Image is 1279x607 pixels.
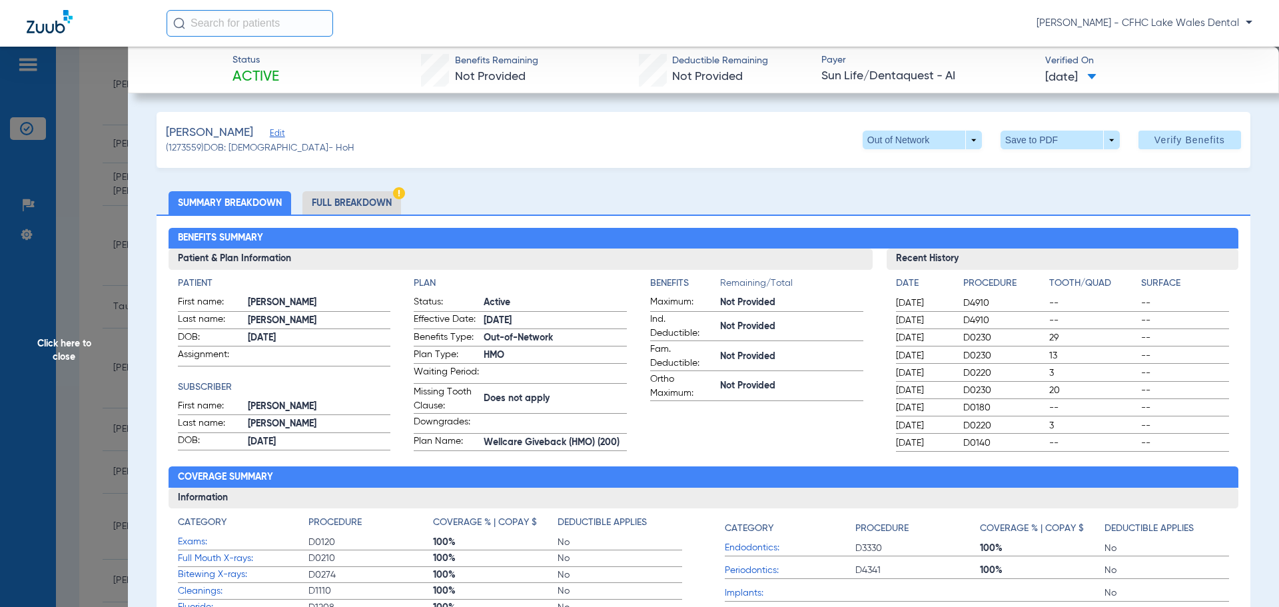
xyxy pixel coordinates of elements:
[963,277,1045,295] app-breakdown-title: Procedure
[414,365,479,383] span: Waiting Period:
[248,400,391,414] span: [PERSON_NAME]
[455,54,538,68] span: Benefits Remaining
[178,584,308,598] span: Cleanings:
[1001,131,1120,149] button: Save to PDF
[855,516,980,540] app-breakdown-title: Procedure
[720,296,863,310] span: Not Provided
[178,277,391,291] app-breakdown-title: Patient
[821,53,1034,67] span: Payer
[896,349,952,362] span: [DATE]
[558,516,682,534] app-breakdown-title: Deductible Applies
[232,53,279,67] span: Status
[1141,384,1229,397] span: --
[414,295,479,311] span: Status:
[963,419,1045,432] span: D0220
[1104,586,1229,600] span: No
[963,384,1045,397] span: D0230
[1049,314,1137,327] span: --
[558,584,682,598] span: No
[863,131,982,149] button: Out of Network
[248,314,391,328] span: [PERSON_NAME]
[650,312,715,340] span: Ind. Deductible:
[896,384,952,397] span: [DATE]
[169,466,1239,488] h2: Coverage Summary
[1049,277,1137,295] app-breakdown-title: Tooth/Quad
[1141,297,1229,310] span: --
[963,436,1045,450] span: D0140
[178,312,243,328] span: Last name:
[455,71,526,83] span: Not Provided
[896,436,952,450] span: [DATE]
[963,277,1045,291] h4: Procedure
[302,191,401,215] li: Full Breakdown
[672,54,768,68] span: Deductible Remaining
[896,277,952,291] h4: Date
[855,522,909,536] h4: Procedure
[308,584,433,598] span: D1110
[558,552,682,565] span: No
[1141,277,1229,295] app-breakdown-title: Surface
[1037,17,1252,30] span: [PERSON_NAME] - CFHC Lake Wales Dental
[1104,516,1229,540] app-breakdown-title: Deductible Applies
[650,295,715,311] span: Maximum:
[484,348,627,362] span: HMO
[896,297,952,310] span: [DATE]
[650,342,715,370] span: Fam. Deductible:
[27,10,73,33] img: Zuub Logo
[169,249,873,270] h3: Patient & Plan Information
[855,564,980,577] span: D4341
[178,295,243,311] span: First name:
[963,401,1045,414] span: D0180
[1049,401,1137,414] span: --
[725,541,855,555] span: Endodontics:
[1141,331,1229,344] span: --
[1138,131,1241,149] button: Verify Benefits
[178,516,226,530] h4: Category
[1141,401,1229,414] span: --
[887,249,1239,270] h3: Recent History
[980,522,1084,536] h4: Coverage % | Copay $
[855,542,980,555] span: D3330
[1104,522,1194,536] h4: Deductible Applies
[308,516,433,534] app-breakdown-title: Procedure
[1154,135,1225,145] span: Verify Benefits
[433,516,537,530] h4: Coverage % | Copay $
[248,435,391,449] span: [DATE]
[484,392,627,406] span: Does not apply
[1104,542,1229,555] span: No
[1141,419,1229,432] span: --
[963,366,1045,380] span: D0220
[414,434,479,450] span: Plan Name:
[1141,277,1229,291] h4: Surface
[169,488,1239,509] h3: Information
[414,385,479,413] span: Missing Tooth Clause:
[178,416,243,432] span: Last name:
[1049,419,1137,432] span: 3
[650,372,715,400] span: Ortho Maximum:
[1104,564,1229,577] span: No
[270,129,282,141] span: Edit
[672,71,743,83] span: Not Provided
[178,568,308,582] span: Bitewing X-rays:
[166,125,253,141] span: [PERSON_NAME]
[308,552,433,565] span: D0210
[650,277,720,291] h4: Benefits
[178,535,308,549] span: Exams:
[896,331,952,344] span: [DATE]
[433,536,558,549] span: 100%
[173,17,185,29] img: Search Icon
[1049,349,1137,362] span: 13
[1141,349,1229,362] span: --
[980,564,1104,577] span: 100%
[725,516,855,540] app-breakdown-title: Category
[414,277,627,291] h4: Plan
[558,516,647,530] h4: Deductible Applies
[1212,543,1279,607] div: Chat Widget
[414,415,479,433] span: Downgrades:
[725,586,855,600] span: Implants:
[650,277,720,295] app-breakdown-title: Benefits
[1049,277,1137,291] h4: Tooth/Quad
[232,68,279,87] span: Active
[896,401,952,414] span: [DATE]
[963,331,1045,344] span: D0230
